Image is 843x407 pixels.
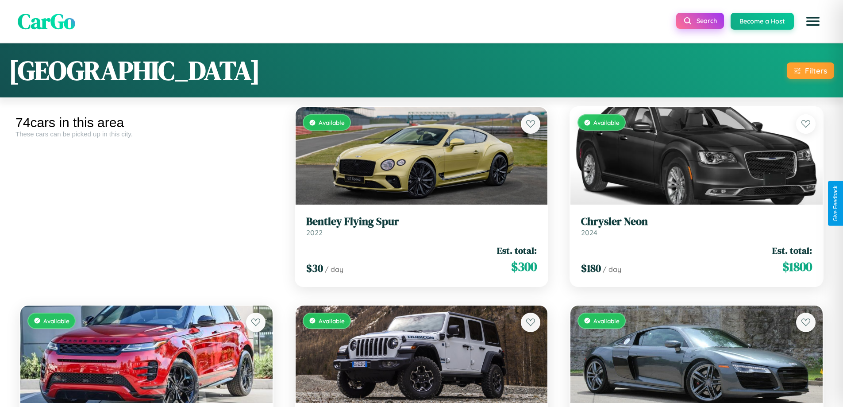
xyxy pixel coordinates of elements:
[801,9,825,34] button: Open menu
[497,244,537,257] span: Est. total:
[581,215,812,237] a: Chrysler Neon2024
[782,258,812,275] span: $ 1800
[581,261,601,275] span: $ 180
[15,130,277,138] div: These cars can be picked up in this city.
[511,258,537,275] span: $ 300
[325,265,343,274] span: / day
[306,228,323,237] span: 2022
[319,317,345,325] span: Available
[787,62,834,79] button: Filters
[9,52,260,89] h1: [GEOGRAPHIC_DATA]
[603,265,621,274] span: / day
[18,7,75,36] span: CarGo
[581,228,597,237] span: 2024
[805,66,827,75] div: Filters
[43,317,69,325] span: Available
[593,317,620,325] span: Available
[306,215,537,237] a: Bentley Flying Spur2022
[676,13,724,29] button: Search
[306,261,323,275] span: $ 30
[731,13,794,30] button: Become a Host
[772,244,812,257] span: Est. total:
[581,215,812,228] h3: Chrysler Neon
[832,186,839,221] div: Give Feedback
[593,119,620,126] span: Available
[306,215,537,228] h3: Bentley Flying Spur
[319,119,345,126] span: Available
[697,17,717,25] span: Search
[15,115,277,130] div: 74 cars in this area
